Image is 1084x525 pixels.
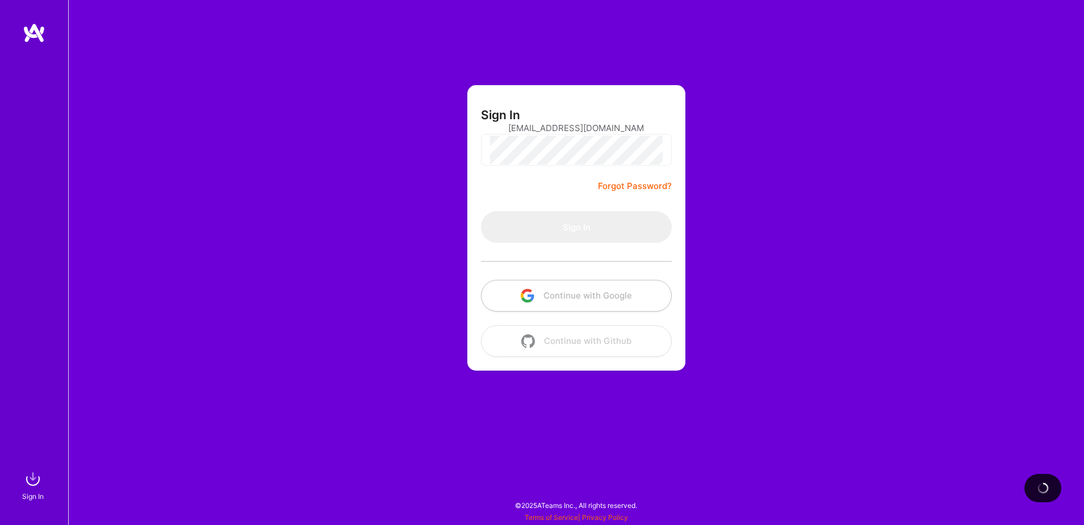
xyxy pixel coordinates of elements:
[582,513,628,522] a: Privacy Policy
[521,334,535,348] img: icon
[525,513,578,522] a: Terms of Service
[508,114,644,142] input: Email...
[481,325,672,357] button: Continue with Github
[521,289,534,303] img: icon
[481,280,672,312] button: Continue with Google
[481,211,672,243] button: Sign In
[22,490,44,502] div: Sign In
[525,513,628,522] span: |
[23,23,45,43] img: logo
[22,468,44,490] img: sign in
[68,491,1084,519] div: © 2025 ATeams Inc., All rights reserved.
[598,179,672,193] a: Forgot Password?
[1036,481,1050,495] img: loading
[24,468,44,502] a: sign inSign In
[481,108,520,122] h3: Sign In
